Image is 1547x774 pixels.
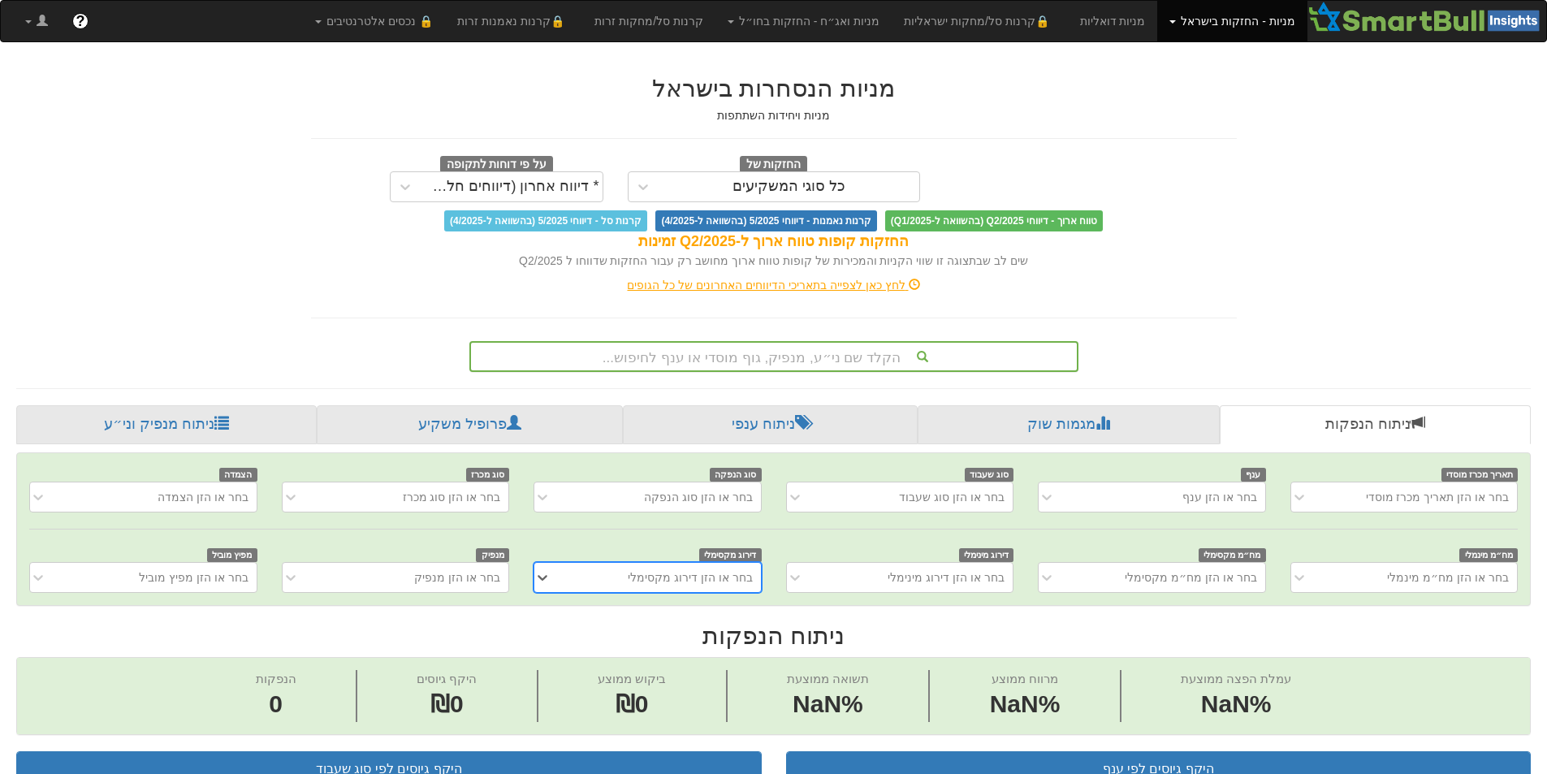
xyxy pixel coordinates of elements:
a: מניות ואג״ח - החזקות בחו״ל [715,1,892,41]
div: בחר או הזן סוג שעבוד [899,489,1005,505]
span: סוג שעבוד [965,468,1014,482]
span: דירוג מינימלי [959,548,1014,562]
span: סוג מכרז [466,468,510,482]
span: הצמדה [219,468,257,482]
div: החזקות קופות טווח ארוך ל-Q2/2025 זמינות [311,231,1237,253]
span: NaN% [1181,687,1291,722]
span: דירוג מקסימלי [699,548,762,562]
span: ביקוש ממוצע [598,672,666,685]
span: תשואה ממוצעת [787,672,869,685]
div: בחר או הזן מח״מ מקסימלי [1125,569,1257,586]
a: מניות דואליות [1068,1,1158,41]
span: ענף [1241,468,1266,482]
div: בחר או הזן דירוג מינימלי [888,569,1005,586]
span: 0 [256,687,296,722]
a: ניתוח ענפי [623,405,918,444]
div: בחר או הזן סוג מכרז [403,489,501,505]
div: * דיווח אחרון (דיווחים חלקיים) [424,179,599,195]
div: בחר או הזן תאריך מכרז מוסדי [1366,489,1509,505]
a: ניתוח מנפיק וני״ע [16,405,317,444]
div: הקלד שם ני״ע, מנפיק, גוף מוסדי או ענף לחיפוש... [471,343,1077,370]
a: קרנות סל/מחקות זרות [582,1,715,41]
span: ? [76,13,84,29]
span: מח״מ מקסימלי [1199,548,1266,562]
a: 🔒קרנות סל/מחקות ישראליות [892,1,1067,41]
span: NaN% [787,687,869,722]
span: מרווח ממוצע [992,672,1058,685]
span: מח״מ מינמלי [1459,548,1518,562]
div: בחר או הזן מפיץ מוביל [139,569,248,586]
span: קרנות סל - דיווחי 5/2025 (בהשוואה ל-4/2025) [444,210,647,231]
span: החזקות של [740,156,808,174]
h2: מניות הנסחרות בישראל [311,75,1237,102]
span: הנפקות [256,672,296,685]
div: בחר או הזן דירוג מקסימלי [628,569,753,586]
div: שים לב שבתצוגה זו שווי הקניות והמכירות של קופות טווח ארוך מחושב רק עבור החזקות שדווחו ל Q2/2025 [311,253,1237,269]
a: פרופיל משקיע [317,405,622,444]
span: קרנות נאמנות - דיווחי 5/2025 (בהשוואה ל-4/2025) [655,210,876,231]
div: בחר או הזן מנפיק [414,569,500,586]
span: ₪0 [616,690,649,717]
span: ₪0 [430,690,464,717]
div: כל סוגי המשקיעים [732,179,845,195]
span: מפיץ מוביל [207,548,257,562]
span: NaN% [990,687,1061,722]
span: מנפיק [476,548,509,562]
a: מגמות שוק [918,405,1219,444]
span: טווח ארוך - דיווחי Q2/2025 (בהשוואה ל-Q1/2025) [885,210,1103,231]
span: סוג הנפקה [710,468,762,482]
span: על פי דוחות לתקופה [440,156,553,174]
span: היקף גיוסים [417,672,477,685]
h5: מניות ויחידות השתתפות [311,110,1237,122]
span: תאריך מכרז מוסדי [1441,468,1518,482]
a: 🔒 נכסים אלטרנטיבים [303,1,445,41]
a: מניות - החזקות בישראל [1157,1,1307,41]
a: 🔒קרנות נאמנות זרות [445,1,583,41]
div: בחר או הזן הצמדה [158,489,248,505]
div: לחץ כאן לצפייה בתאריכי הדיווחים האחרונים של כל הגופים [299,277,1249,293]
a: ? [60,1,101,41]
img: Smartbull [1307,1,1546,33]
div: בחר או הזן סוג הנפקה [644,489,753,505]
h2: ניתוח הנפקות [16,622,1531,649]
a: ניתוח הנפקות [1220,405,1531,444]
div: בחר או הזן מח״מ מינמלי [1387,569,1509,586]
div: בחר או הזן ענף [1182,489,1257,505]
span: עמלת הפצה ממוצעת [1181,672,1291,685]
